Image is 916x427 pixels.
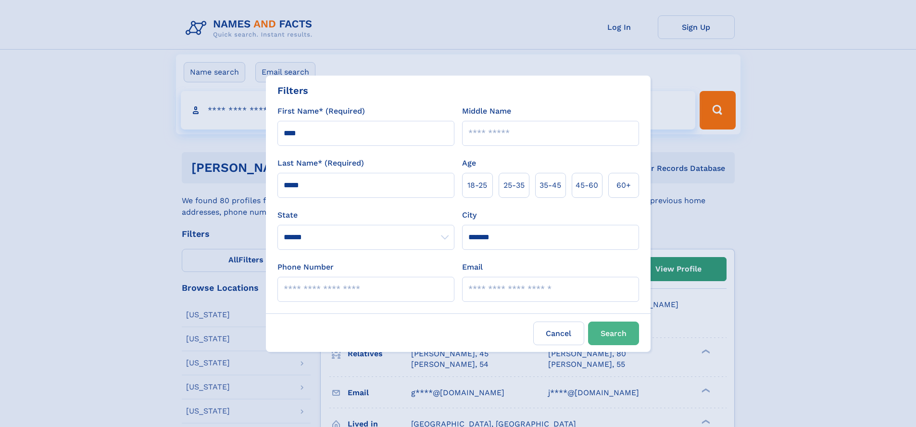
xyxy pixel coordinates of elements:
[277,105,365,117] label: First Name* (Required)
[462,105,511,117] label: Middle Name
[616,180,631,191] span: 60+
[462,209,477,221] label: City
[588,322,639,345] button: Search
[576,180,598,191] span: 45‑60
[540,180,561,191] span: 35‑45
[462,261,483,273] label: Email
[277,209,454,221] label: State
[533,322,584,345] label: Cancel
[503,180,525,191] span: 25‑35
[467,180,487,191] span: 18‑25
[277,83,308,98] div: Filters
[277,157,364,169] label: Last Name* (Required)
[277,261,334,273] label: Phone Number
[462,157,476,169] label: Age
